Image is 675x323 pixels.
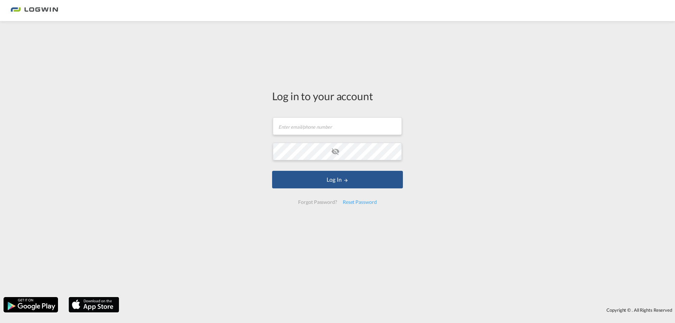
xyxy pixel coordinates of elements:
[68,296,120,313] img: apple.png
[273,117,402,135] input: Enter email/phone number
[331,147,340,156] md-icon: icon-eye-off
[272,171,403,188] button: LOGIN
[11,3,58,19] img: 2761ae10d95411efa20a1f5e0282d2d7.png
[340,196,380,208] div: Reset Password
[123,304,675,316] div: Copyright © . All Rights Reserved
[272,89,403,103] div: Log in to your account
[295,196,340,208] div: Forgot Password?
[3,296,59,313] img: google.png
